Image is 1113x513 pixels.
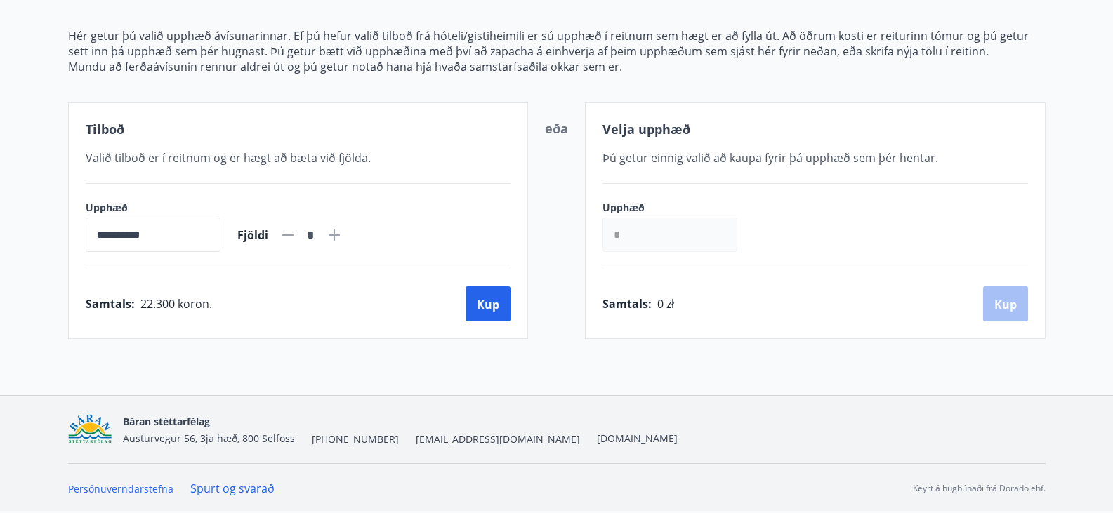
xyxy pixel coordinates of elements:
font: Velja upphæð [602,121,690,138]
font: : [648,296,652,312]
font: Tilboð [86,121,124,138]
a: [DOMAIN_NAME] [597,432,678,445]
font: [PHONE_NUMBER] [312,432,399,446]
font: Valið tilboð er í reitnum og er hægt að bæta við fjölda. [86,150,371,166]
img: Bz2lGXKH3FXEIQKvoQ8VL0Fr0uCiWgfgA3I6fSs8.png [68,414,112,444]
button: Kup [466,286,511,321]
font: Samtals [602,296,648,312]
font: Mundu að ferðaávísunin rennur aldrei út og þú getur notað hana hjá hvaða samstarfsaðila okkar sem... [68,59,622,74]
font: Upphæð [602,201,645,214]
font: Keyrt á hugbúnaði frá Dorado ehf. [913,482,1046,494]
font: Báran stéttarfélag [123,415,210,428]
font: 0 zł [657,296,674,312]
font: Upphæð [86,201,128,214]
font: [EMAIL_ADDRESS][DOMAIN_NAME] [416,432,580,446]
font: Fjöldi [237,227,268,243]
a: Spurt og svarað [190,481,275,496]
font: Þú getur einnig valið að kaupa fyrir þá upphæð sem þér hentar. [602,150,938,166]
font: Kup [477,297,499,312]
font: : [131,296,135,312]
a: Persónuverndarstefna [68,482,173,495]
font: 22.300 koron. [140,296,212,312]
font: Samtals [86,296,131,312]
font: eða [545,120,568,137]
font: Austurvegur 56, 3ja hæð, 800 Selfoss [123,432,295,445]
font: Hér getur þú valið upphæð ávísunarinnar. Ef þú hefur valið tilboð frá hóteli/gistiheimili er sú u... [68,28,1029,59]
